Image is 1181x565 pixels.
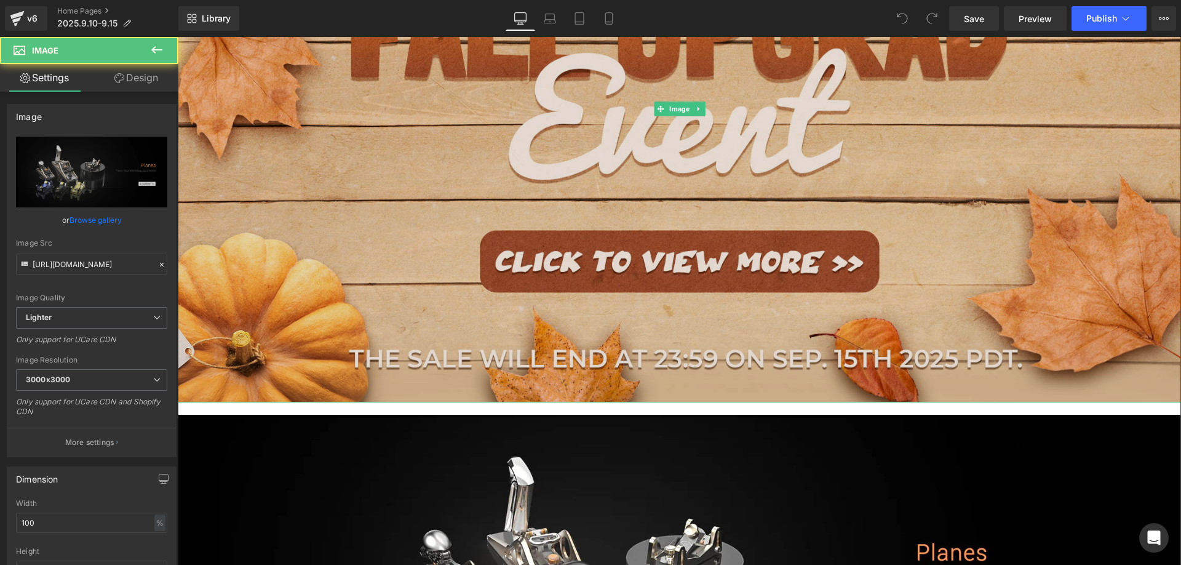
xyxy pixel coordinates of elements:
button: Redo [920,6,944,31]
span: Save [964,12,984,25]
div: Only support for UCare CDN and Shopify CDN [16,397,167,425]
div: Image Resolution [16,356,167,364]
b: Lighter [26,313,52,322]
button: More settings [7,428,176,457]
span: 2025.9.10-9.15 [57,18,117,28]
div: Dimension [16,467,58,484]
button: More [1151,6,1176,31]
input: Link [16,254,167,275]
a: Expand / Collapse [514,65,527,79]
a: Design [92,64,181,92]
div: Width [16,499,167,508]
span: Preview [1019,12,1052,25]
button: Publish [1072,6,1147,31]
a: Browse gallery [70,209,122,231]
div: v6 [25,10,40,26]
a: v6 [5,6,47,31]
p: More settings [65,437,114,448]
div: Height [16,547,167,556]
a: Preview [1004,6,1067,31]
button: Undo [890,6,915,31]
a: Mobile [594,6,624,31]
a: Tablet [565,6,594,31]
a: New Library [178,6,239,31]
div: Image [16,105,42,122]
a: Home Pages [57,6,178,16]
div: or [16,214,167,226]
b: 3000x3000 [26,375,70,384]
a: Desktop [506,6,535,31]
div: % [154,515,165,531]
span: Image [489,65,514,79]
input: auto [16,513,167,533]
span: Image [32,46,58,55]
span: Publish [1086,14,1117,23]
span: Library [202,13,231,24]
div: Image Quality [16,294,167,302]
div: Image Src [16,239,167,247]
div: Open Intercom Messenger [1139,523,1169,553]
div: Only support for UCare CDN [16,335,167,353]
a: Laptop [535,6,565,31]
